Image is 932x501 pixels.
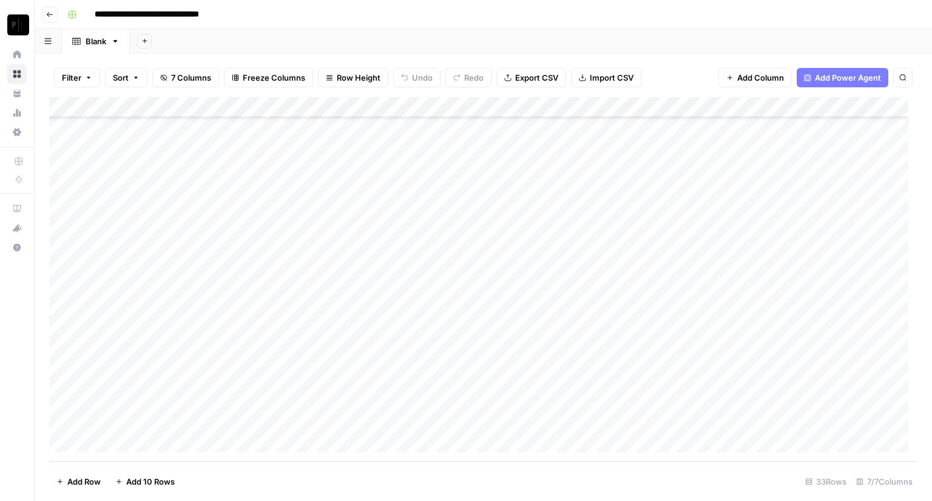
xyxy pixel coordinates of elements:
button: Undo [393,68,441,87]
span: Import CSV [590,72,633,84]
a: Settings [7,123,27,142]
button: 7 Columns [152,68,219,87]
button: Add 10 Rows [108,472,182,491]
span: Sort [113,72,129,84]
a: Blank [62,29,130,53]
div: What's new? [8,219,26,237]
img: Paragon Intel - Copyediting Logo [7,14,29,36]
button: Help + Support [7,238,27,257]
div: 7/7 Columns [851,472,917,491]
a: Usage [7,103,27,123]
button: Redo [445,68,491,87]
button: Export CSV [496,68,566,87]
a: Your Data [7,84,27,103]
a: AirOps Academy [7,199,27,218]
a: Browse [7,64,27,84]
span: Row Height [337,72,380,84]
button: Add Power Agent [797,68,888,87]
button: What's new? [7,218,27,238]
button: Add Column [718,68,792,87]
span: Export CSV [515,72,558,84]
button: Workspace: Paragon Intel - Copyediting [7,10,27,40]
span: Add 10 Rows [126,476,175,488]
span: Redo [464,72,484,84]
span: Add Column [737,72,784,84]
button: Row Height [318,68,388,87]
a: Home [7,45,27,64]
button: Filter [54,68,100,87]
button: Sort [105,68,147,87]
div: Blank [86,35,106,47]
button: Freeze Columns [224,68,313,87]
span: Filter [62,72,81,84]
button: Import CSV [571,68,641,87]
span: Freeze Columns [243,72,305,84]
span: Add Power Agent [815,72,881,84]
span: Undo [412,72,433,84]
button: Add Row [49,472,108,491]
div: 33 Rows [800,472,851,491]
span: 7 Columns [171,72,211,84]
span: Add Row [67,476,101,488]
